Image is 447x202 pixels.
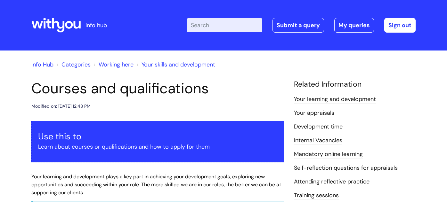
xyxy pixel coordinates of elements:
[99,61,134,68] a: Working here
[31,61,53,68] a: Info Hub
[187,18,262,32] input: Search
[61,61,91,68] a: Categories
[294,136,342,145] a: Internal Vacancies
[384,18,416,33] a: Sign out
[294,123,343,131] a: Development time
[272,18,324,33] a: Submit a query
[294,80,416,89] h4: Related Information
[187,18,416,33] div: | -
[294,109,334,117] a: Your appraisals
[142,61,215,68] a: Your skills and development
[135,59,215,70] li: Your skills and development
[294,95,376,104] a: Your learning and development
[334,18,374,33] a: My queries
[38,131,278,142] h3: Use this to
[294,164,398,172] a: Self-reflection questions for appraisals
[55,59,91,70] li: Solution home
[31,80,284,97] h1: Courses and qualifications
[38,142,278,152] p: Learn about courses or qualifications and how to apply for them
[294,150,363,159] a: Mandatory online learning
[92,59,134,70] li: Working here
[294,191,339,200] a: Training sessions
[31,102,91,110] div: Modified on: [DATE] 12:43 PM
[31,173,281,196] span: Your learning and development plays a key part in achieving your development goals, exploring new...
[294,178,370,186] a: Attending reflective practice
[85,20,107,30] p: info hub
